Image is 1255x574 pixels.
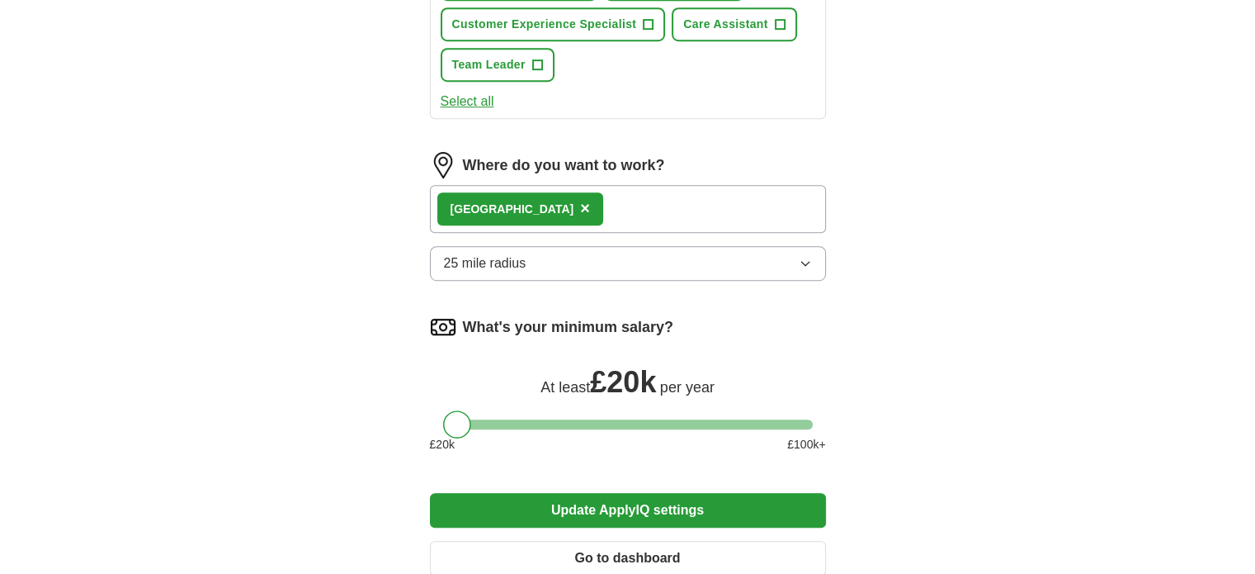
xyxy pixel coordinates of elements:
button: Care Assistant [672,7,796,41]
button: Select all [441,92,494,111]
span: £ 100 k+ [787,436,825,453]
button: Team Leader [441,48,554,82]
img: location.png [430,152,456,178]
span: 25 mile radius [444,254,526,273]
span: £ 20k [590,365,656,399]
span: per year [660,379,715,396]
button: × [580,197,590,221]
button: Update ApplyIQ settings [430,493,826,528]
img: salary.png [430,314,456,340]
span: Customer Experience Specialist [452,16,637,33]
label: What's your minimum salary? [463,316,673,339]
span: At least [540,379,590,396]
button: 25 mile radius [430,246,826,281]
span: Care Assistant [683,16,767,33]
div: [GEOGRAPHIC_DATA] [451,201,574,218]
button: Customer Experience Specialist [441,7,666,41]
label: Where do you want to work? [463,154,665,177]
span: × [580,199,590,217]
span: £ 20 k [430,436,455,453]
span: Team Leader [452,56,526,74]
